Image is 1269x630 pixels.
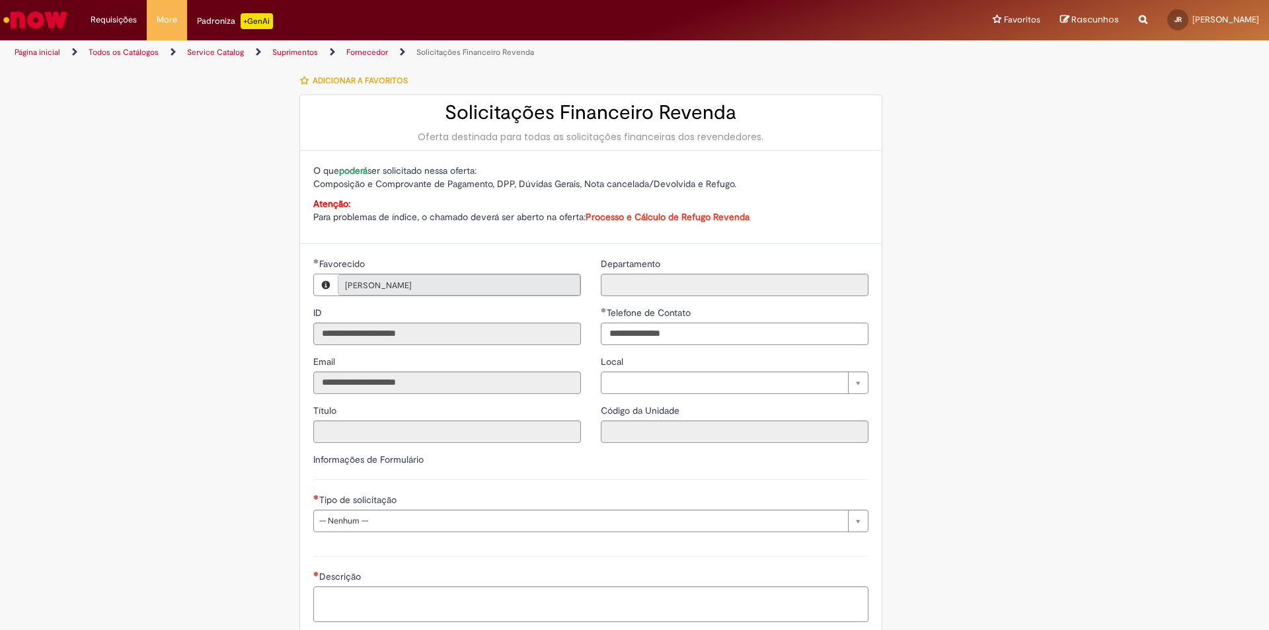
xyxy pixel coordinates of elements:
[272,47,318,58] a: Suprimentos
[313,420,581,443] input: Título
[241,13,273,29] p: +GenAi
[313,356,338,368] span: Somente leitura - Email
[313,586,868,622] textarea: Descrição
[313,164,868,190] p: O que ser solicitado nessa oferta: Composição e Comprovante de Pagamento, DPP, Dúvidas Gerais, No...
[313,355,338,368] label: Somente leitura - Email
[601,356,626,368] span: Local
[1071,13,1119,26] span: Rascunhos
[319,510,841,532] span: -- Nenhum --
[313,307,325,319] span: Somente leitura - ID
[313,258,319,264] span: Obrigatório Preenchido
[91,13,137,26] span: Requisições
[319,571,364,582] span: Descrição
[319,494,399,506] span: Tipo de solicitação
[314,274,338,295] button: Favorecido, Visualizar este registro Jorge P. Rodrigues
[586,211,750,223] a: Processo e Cálculo de Refugo Revenda
[1004,13,1040,26] span: Favoritos
[313,571,319,576] span: Necessários
[601,258,663,270] span: Somente leitura - Departamento
[187,47,244,58] a: Service Catalog
[313,372,581,394] input: Email
[313,453,424,465] label: Informações de Formulário
[601,323,868,345] input: Telefone de Contato
[601,274,868,296] input: Departamento
[1174,15,1182,24] span: JR
[1,7,69,33] img: ServiceNow
[313,257,367,270] label: Somente leitura - Necessários - Favorecido
[313,405,339,416] span: Somente leitura - Título
[601,257,663,270] label: Somente leitura - Departamento
[89,47,159,58] a: Todos os Catálogos
[313,198,350,210] strong: Atenção:
[313,102,868,124] h2: Solicitações Financeiro Revenda
[1060,14,1119,26] a: Rascunhos
[346,47,388,58] a: Fornecedor
[607,307,693,319] span: Telefone de Contato
[601,372,868,394] a: Limpar campo Local
[601,405,682,416] span: Somente leitura - Código da Unidade
[319,258,367,270] span: Necessários - Favorecido
[338,274,580,295] a: [PERSON_NAME]Limpar campo Favorecido
[345,275,547,296] span: [PERSON_NAME]
[416,47,534,58] a: Solicitações Financeiro Revenda
[15,47,60,58] a: Página inicial
[601,404,682,417] label: Somente leitura - Código da Unidade
[313,130,868,143] div: Oferta destinada para todas as solicitações financeiras dos revendedores.
[313,197,868,223] p: Para problemas de índice, o chamado deverá ser aberto na oferta:
[299,67,415,95] button: Adicionar a Favoritos
[339,165,367,177] strong: poderá
[197,13,273,29] div: Padroniza
[313,306,325,319] label: Somente leitura - ID
[157,13,177,26] span: More
[313,494,319,500] span: Necessários
[601,307,607,313] span: Obrigatório Preenchido
[10,40,836,65] ul: Trilhas de página
[313,75,408,86] span: Adicionar a Favoritos
[313,323,581,345] input: ID
[1192,14,1259,25] span: [PERSON_NAME]
[601,420,868,443] input: Código da Unidade
[313,404,339,417] label: Somente leitura - Título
